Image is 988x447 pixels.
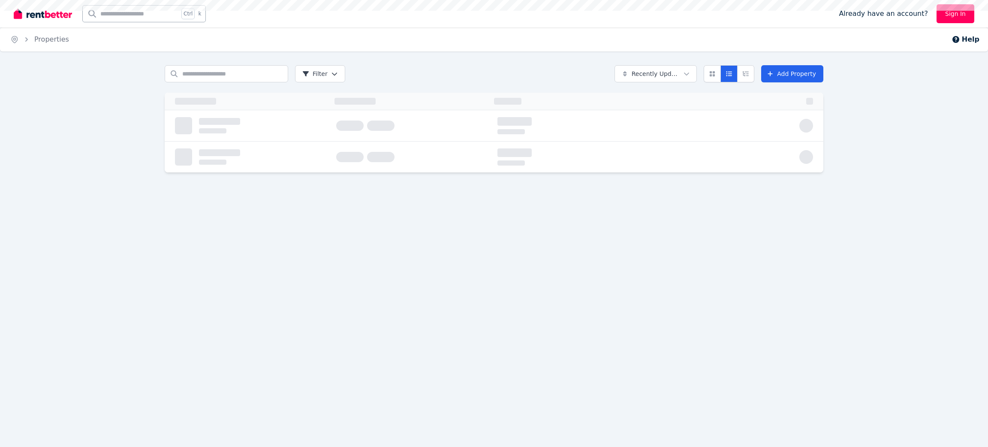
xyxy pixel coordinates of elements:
[720,65,738,82] button: Compact list view
[302,69,328,78] span: Filter
[632,69,680,78] span: Recently Updated
[761,65,823,82] a: Add Property
[937,4,974,23] a: Sign In
[737,65,754,82] button: Expanded list view
[614,65,697,82] button: Recently Updated
[34,35,69,43] a: Properties
[704,65,754,82] div: View options
[181,8,195,19] span: Ctrl
[198,10,201,17] span: k
[295,65,345,82] button: Filter
[704,65,721,82] button: Card view
[839,9,928,19] span: Already have an account?
[952,34,979,45] button: Help
[14,7,72,20] img: RentBetter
